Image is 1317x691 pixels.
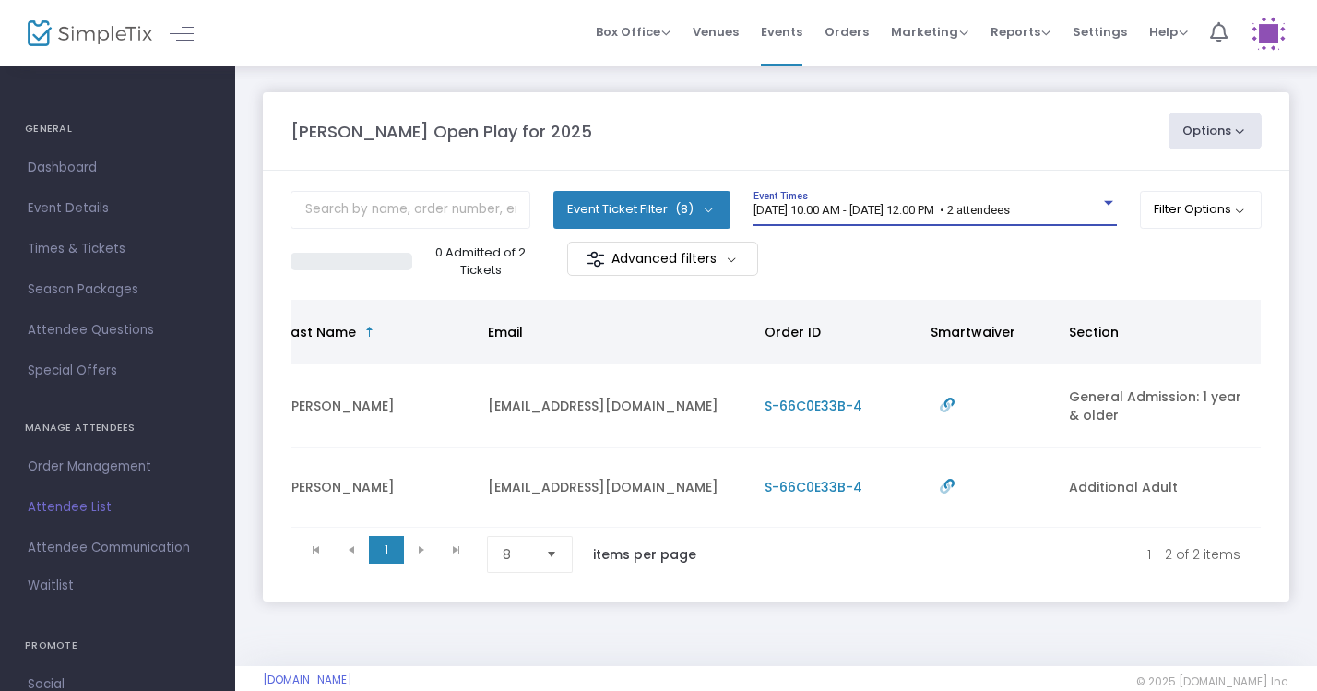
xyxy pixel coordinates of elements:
m-button: Advanced filters [567,242,758,276]
label: items per page [593,545,696,564]
span: Box Office [596,23,670,41]
span: S-66C0E33B-4 [765,397,862,415]
span: Reports [991,23,1050,41]
span: S-66C0E33B-4 [765,478,862,496]
input: Search by name, order number, email, ip address [291,191,530,229]
td: [EMAIL_ADDRESS][DOMAIN_NAME] [477,364,753,448]
span: Attendee Communication [28,536,208,560]
a: [DOMAIN_NAME] [263,673,352,687]
span: Times & Tickets [28,237,208,261]
td: [PERSON_NAME] [274,364,477,448]
span: Events [761,8,802,55]
button: Event Ticket Filter(8) [553,191,730,228]
td: [EMAIL_ADDRESS][DOMAIN_NAME] [477,448,753,528]
img: filter [587,250,605,268]
span: Order Management [28,455,208,479]
span: Marketing [891,23,968,41]
span: Page 1 [369,536,404,564]
span: Orders [825,8,869,55]
m-panel-title: [PERSON_NAME] Open Play for 2025 [291,119,592,144]
span: Special Offers [28,359,208,383]
td: Additional Adult [1058,448,1261,528]
span: [DATE] 10:00 AM - [DATE] 12:00 PM • 2 attendees [753,203,1010,217]
span: Season Packages [28,278,208,302]
span: Attendee Questions [28,318,208,342]
div: Data table [291,300,1261,528]
p: 0 Admitted of 2 Tickets [420,244,542,280]
h4: PROMOTE [25,627,210,664]
span: Help [1149,23,1188,41]
span: Section [1069,323,1119,341]
span: Venues [693,8,739,55]
th: Smartwaiver [920,300,1058,364]
span: 8 [503,545,531,564]
span: Attendee List [28,495,208,519]
span: Waitlist [28,577,74,595]
h4: GENERAL [25,111,210,148]
button: Options [1169,113,1263,149]
td: General Admission: 1 year & older [1058,364,1261,448]
span: Last Name [285,323,356,341]
h4: MANAGE ATTENDEES [25,410,210,447]
button: Filter Options [1140,191,1263,228]
kendo-pager-info: 1 - 2 of 2 items [735,536,1240,573]
span: Settings [1073,8,1127,55]
button: Select [539,537,564,572]
span: Dashboard [28,156,208,180]
td: [PERSON_NAME] [274,448,477,528]
span: (8) [675,202,694,217]
span: Sortable [362,325,377,340]
span: © 2025 [DOMAIN_NAME] Inc. [1136,674,1289,689]
span: Email [488,323,523,341]
span: Event Details [28,197,208,220]
span: Order ID [765,323,821,341]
